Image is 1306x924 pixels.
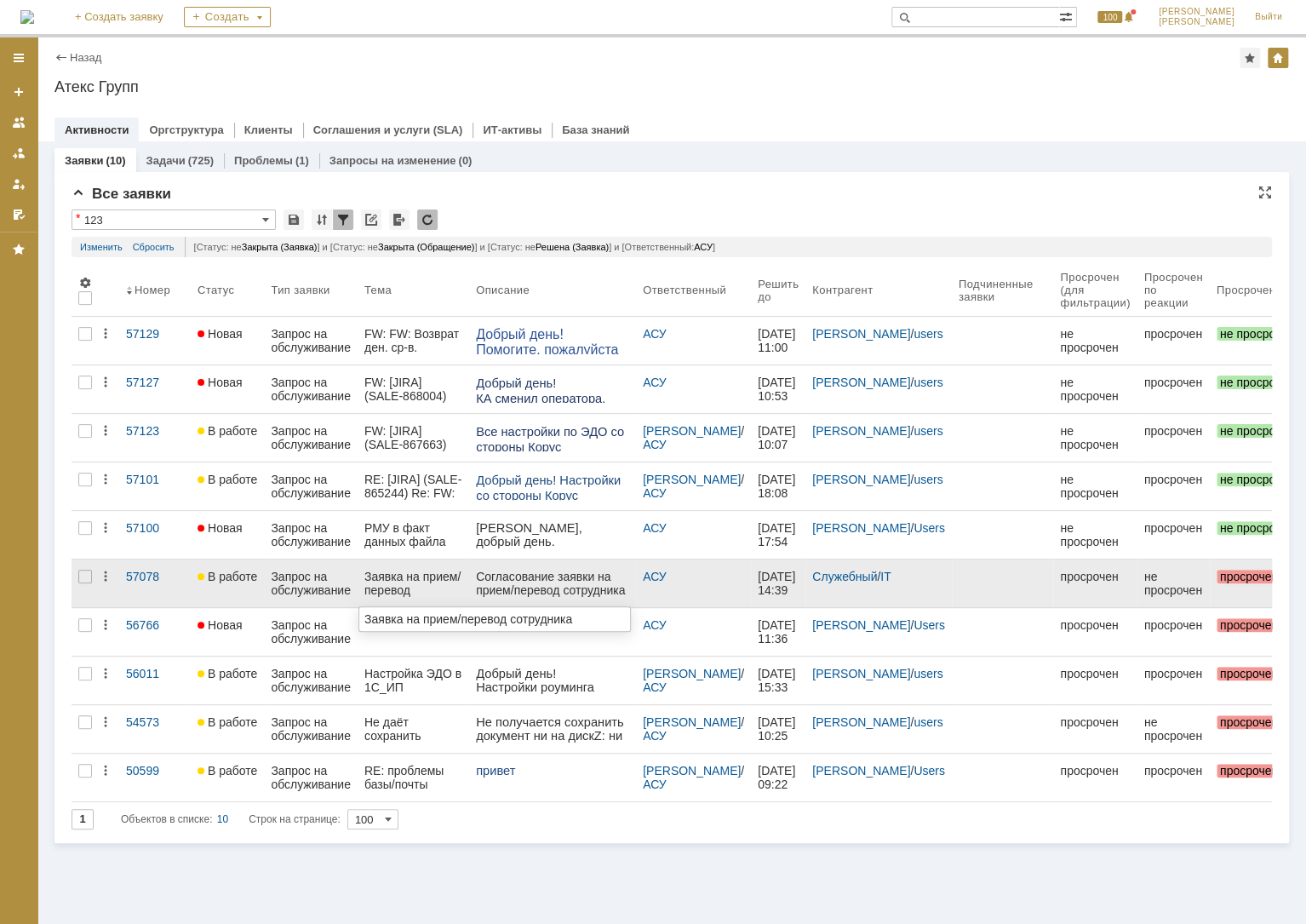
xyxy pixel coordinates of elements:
[1144,327,1203,341] div: просрочен
[1053,414,1137,462] a: не просрочен
[358,657,469,704] a: Настройка ЭДО в 1С_ИП [PERSON_NAME] Мальцев_ИП Науменко_ООО Сигур
[1060,618,1130,632] div: просрочен
[358,317,469,364] a: FW: FW: Возврат ден. ср-в. ИнМедЛаб
[198,618,243,632] span: Новая
[146,154,186,167] a: Задачи
[1217,473,1298,486] span: не просрочен
[1268,48,1288,68] div: Изменить домашнюю страницу
[812,715,910,729] a: [PERSON_NAME]
[119,608,191,656] a: 56766
[358,462,469,510] a: RE: [JIRA] (SALE-865244) Re: FW: ИНН 5027203511 КПП 231045001 АТЕКС ГРУПП СФЕРА КУРЬЕР Настройки_...
[140,644,143,656] span: -
[751,705,805,753] a: [DATE] 10:25
[119,317,191,364] a: 57129
[295,154,309,167] div: (1)
[234,154,293,167] a: Проблемы
[1217,521,1298,535] span: не просрочен
[140,598,143,610] span: -
[271,327,351,354] div: Запрос на обслуживание
[1137,462,1210,510] a: просрочен
[72,186,171,202] span: Все заявки
[198,424,257,438] span: В работе
[191,264,264,317] th: Статус
[1137,608,1210,656] a: просрочен
[1240,48,1260,68] div: Добавить в избранное
[636,264,751,317] th: Ответственный
[126,570,184,583] div: 57078
[5,140,32,167] a: Заявки в моей ответственности
[119,705,191,753] a: 54573
[1137,511,1210,559] a: просрочен
[364,284,392,296] div: Тема
[12,613,32,625] span: com
[643,521,667,535] a: АСУ
[805,264,952,317] th: Контрагент
[5,170,32,198] a: Мои заявки
[643,667,741,680] a: [PERSON_NAME]
[119,365,191,413] a: 57127
[22,705,25,717] span: .
[378,242,475,252] span: Закрыта (Обращение)
[1060,570,1130,583] div: просрочен
[271,570,351,597] div: Запрос на обслуживание
[812,473,910,486] a: [PERSON_NAME]
[140,674,143,686] span: -
[1060,271,1130,309] div: Просрочен (для фильтрации)
[22,628,25,640] span: .
[358,264,469,317] th: Тема
[65,154,103,167] a: Заявки
[358,560,469,607] a: Заявка на прием/перевод сотрудника
[914,424,942,438] a: users
[20,10,34,24] img: logo
[198,473,257,486] span: В работе
[914,521,945,535] a: Users
[914,327,942,341] a: users
[1053,705,1137,753] a: просрочен
[751,754,805,801] a: [DATE] 09:22
[758,618,799,646] span: [DATE] 11:36
[1217,715,1281,729] span: просрочен
[54,705,56,717] span: .
[126,667,184,680] div: 56011
[25,139,77,152] span: договора
[812,376,910,389] a: [PERSON_NAME]
[751,365,805,413] a: [DATE] 10:53
[32,246,101,260] span: 4029017981
[191,705,264,753] a: В работе
[41,109,153,300] p: [PERSON_NAME] (ИНН 231118777334) – провайдер
[643,729,667,743] a: АСУ
[135,284,170,296] div: Номер
[9,659,12,671] span: .
[264,462,358,510] a: Запрос на обслуживание
[133,237,175,257] a: Сбросить
[20,109,50,123] span: 1.
[25,674,139,686] span: [DEMOGRAPHIC_DATA]
[149,123,223,136] a: Оргструктура
[264,365,358,413] a: Запрос на обслуживание
[1217,667,1281,680] span: просрочен
[41,150,153,300] span: АО «ПФ «СКБ Контур» (ИНН 6663003127 ОГРН: 1026605606620) 2BM-231118777334-20200128020734046174300...
[198,667,257,680] span: В работе
[1137,414,1210,462] a: просрочен
[1060,473,1130,500] div: не просрочен
[76,212,80,224] div: Настройки списка отличаются от сохраненных в виде
[1137,365,1210,413] a: просрочен
[758,327,799,354] span: [DATE] 11:00
[1144,473,1203,486] div: просрочен
[106,154,125,167] div: (10)
[264,560,358,607] a: Запрос на обслуживание
[389,209,410,230] div: Экспорт списка
[358,414,469,462] a: FW: [JIRA] (SALE-867663) Re: ИНН 5027203511 КПП 231045001 АТЕКС ГРУПП СФЕРА КУРЬЕР Настройка ЭДО_...
[80,237,123,257] a: Изменить
[5,78,32,106] a: Создать заявку
[28,491,144,505] span: Наше производство
[1053,608,1137,656] a: просрочен
[9,690,12,702] span: .
[812,667,910,680] a: [PERSON_NAME]
[364,424,462,451] div: FW: [JIRA] (SALE-867663) Re: ИНН 5027203511 КПП 231045001 АТЕКС ГРУПП СФЕРА КУРЬЕР Настройка ЭДО_...
[185,237,1263,257] div: [Статус: не ] и [Статус: не ] и [Статус: не ] и [Ответственный: ]
[271,764,351,791] div: Запрос на обслуживание
[643,715,741,729] a: [PERSON_NAME]
[242,242,318,252] span: Закрыта (Заявка)
[57,705,72,717] span: net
